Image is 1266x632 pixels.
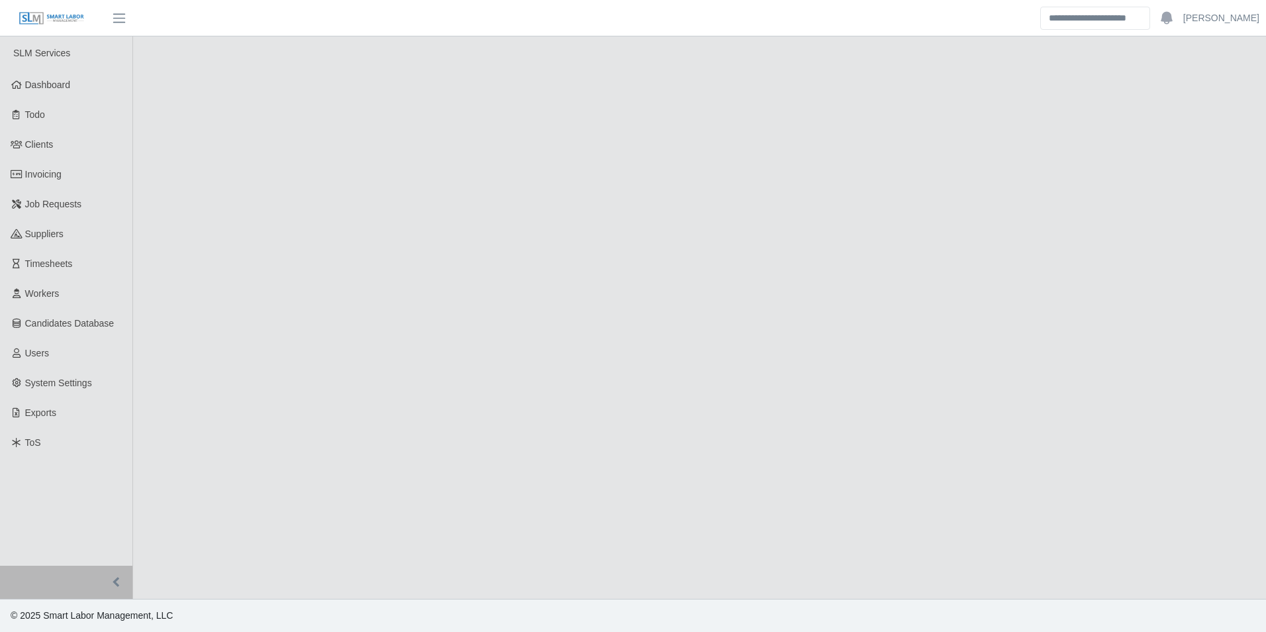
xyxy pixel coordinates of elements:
span: ToS [25,437,41,448]
span: Dashboard [25,79,71,90]
span: Clients [25,139,54,150]
span: SLM Services [13,48,70,58]
span: Timesheets [25,258,73,269]
span: Users [25,348,50,358]
span: Job Requests [25,199,82,209]
input: Search [1040,7,1150,30]
span: Candidates Database [25,318,115,329]
img: SLM Logo [19,11,85,26]
span: Workers [25,288,60,299]
span: System Settings [25,378,92,388]
span: Invoicing [25,169,62,180]
span: Suppliers [25,229,64,239]
span: Todo [25,109,45,120]
a: [PERSON_NAME] [1183,11,1259,25]
span: Exports [25,407,56,418]
span: © 2025 Smart Labor Management, LLC [11,610,173,621]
